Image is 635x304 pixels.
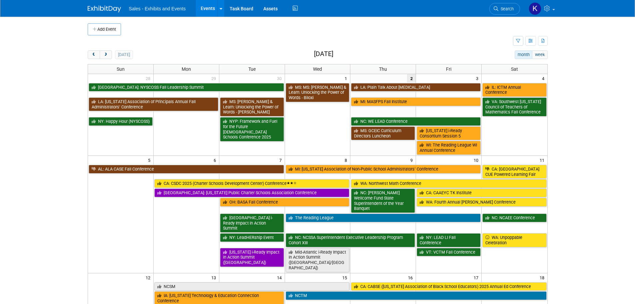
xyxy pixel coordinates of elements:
[407,74,416,82] span: 2
[129,6,186,11] span: Sales - Exhibits and Events
[498,6,514,11] span: Search
[220,214,284,233] a: [GEOGRAPHIC_DATA] i-Ready Impact in Action Summit
[286,83,350,102] a: MS: MS: [PERSON_NAME] & Learn: Unlocking the Power of Words - Biloxi
[344,156,350,164] span: 8
[351,83,481,92] a: LA: Plain Talk About [MEDICAL_DATA]
[482,214,546,222] a: NC: NCAEE Conference
[154,179,350,188] a: CA: CSDC 2025 (Charter Schools Development Center) Conference
[351,117,481,126] a: NC: WE LEAD Conference
[211,273,219,282] span: 13
[286,214,481,222] a: The Reading League
[351,126,415,140] a: MS: GCEIC Curriculum Directors Luncheon
[489,3,520,15] a: Search
[286,291,547,300] a: NCTM
[100,50,112,59] button: next
[314,50,333,58] h2: [DATE]
[351,179,546,188] a: WA: Northwest Math Conference
[145,273,153,282] span: 12
[344,74,350,82] span: 1
[117,66,125,72] span: Sun
[482,83,546,97] a: IL: ICTM Annual Conference
[342,273,350,282] span: 15
[379,66,387,72] span: Thu
[182,66,191,72] span: Mon
[89,83,284,92] a: [GEOGRAPHIC_DATA]: NYSCOSS Fall Leadership Summit
[515,50,532,59] button: month
[220,117,284,141] a: NYP: Framework and Fuel for the Future [DEMOGRAPHIC_DATA] Schools Conference 2025
[473,156,481,164] span: 10
[220,97,284,116] a: MS: [PERSON_NAME] & Learn: Unlocking the Power of Words - [PERSON_NAME]
[482,165,546,179] a: CA: [GEOGRAPHIC_DATA] CUE Powered Learning Fair
[446,66,451,72] span: Fri
[417,141,481,155] a: WI: The Reading League WI Annual Conference
[286,233,415,247] a: NC: NCSSA Superintendent Executive Leadership Program Cohort XIII
[276,74,285,82] span: 30
[417,198,546,207] a: WA: Fourth Annual [PERSON_NAME] Conference
[417,233,481,247] a: NY: LEAD LI Fall Conference
[417,189,546,197] a: CA: CAAEYC TK Institute
[88,6,121,12] img: ExhibitDay
[248,66,256,72] span: Tue
[147,156,153,164] span: 5
[220,233,284,242] a: NY: LeadHERship Event
[407,273,416,282] span: 16
[417,248,481,257] a: VT: VCTM Fall Conference
[410,156,416,164] span: 9
[539,273,547,282] span: 18
[276,273,285,282] span: 14
[279,156,285,164] span: 7
[313,66,322,72] span: Wed
[351,97,481,106] a: MI: MASFPS Fall Institute
[482,233,546,247] a: WA: Unpoppable Celebration
[88,50,100,59] button: prev
[220,248,284,267] a: [US_STATE] i-Ready Impact in Action Summit ([GEOGRAPHIC_DATA])
[351,282,546,291] a: CA: CABSE ([US_STATE] Association of Black School Educators) 2025 Annual Ed Conference
[145,74,153,82] span: 28
[541,74,547,82] span: 4
[475,74,481,82] span: 3
[539,156,547,164] span: 11
[286,248,350,272] a: Mid-Atlantic i-Ready Impact in Action Summit ([GEOGRAPHIC_DATA]/[GEOGRAPHIC_DATA])
[115,50,133,59] button: [DATE]
[89,97,218,111] a: LA: [US_STATE] Association of Principals Annual Fall Administrators’ Conference
[532,50,547,59] button: week
[220,198,350,207] a: OH: BASA Fall Conference
[511,66,518,72] span: Sat
[213,156,219,164] span: 6
[473,273,481,282] span: 17
[529,2,541,15] img: Kara Haven
[286,165,481,174] a: MI: [US_STATE] Association of Non-Public School Administrators’ Conference
[154,282,350,291] a: NCSM
[351,189,415,213] a: NC: [PERSON_NAME] Wellcome Fund State Superintendent of the Year Banquet
[482,97,546,116] a: VA: Southwest [US_STATE] Council of Teachers of Mathematics Fall Conference
[89,117,153,126] a: NY: Happy Hour (NYSCOSS)
[88,23,121,35] button: Add Event
[211,74,219,82] span: 29
[417,126,481,140] a: [US_STATE] i-Ready Consortium Session 5
[89,165,284,174] a: AL: ALA CASE Fall Conference
[154,189,350,197] a: [GEOGRAPHIC_DATA]: [US_STATE] Public Charter Schools Association Conference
